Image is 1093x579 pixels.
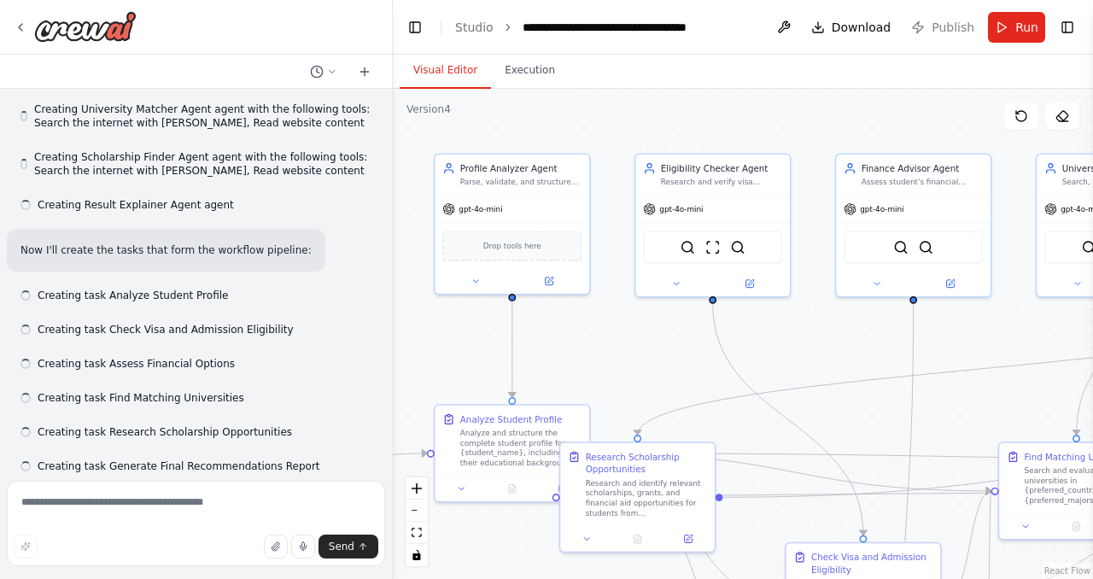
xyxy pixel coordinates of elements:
[38,459,320,473] span: Creating task Generate Final Recommendations Report
[811,551,932,576] div: Check Visa and Admission Eligibility
[434,154,591,295] div: Profile Analyzer AgentParse, validate, and structure student profile data including GPA, qualific...
[661,177,782,187] div: Research and verify visa requirements, admission eligibility criteria, and country-specific educa...
[659,204,703,214] span: gpt-4o-mini
[667,531,710,547] button: Open in side panel
[34,150,371,178] span: Creating Scholarship Finder Agent agent with the following tools: Search the internet with [PERSO...
[38,323,294,336] span: Creating task Check Visa and Admission Eligibility
[915,276,985,291] button: Open in side panel
[351,61,378,82] button: Start a new chat
[460,177,582,187] div: Parse, validate, and structure student profile data including GPA, qualifications, academic backg...
[730,240,745,255] img: SerplyWebSearchTool
[406,522,428,544] button: fit view
[893,240,909,255] img: SerperDevTool
[681,240,696,255] img: SerperDevTool
[634,154,792,298] div: Eligibility Checker AgentResearch and verify visa requirements, admission eligibility criteria, a...
[38,198,234,212] span: Creating Result Explainer Agent agent
[832,19,891,36] span: Download
[586,451,707,476] div: Research Scholarship Opportunities
[400,53,491,89] button: Visual Editor
[403,15,427,39] button: Hide left sidebar
[34,11,137,42] img: Logo
[486,482,539,497] button: No output available
[406,102,451,116] div: Version 4
[38,425,292,439] span: Creating task Research Scholarship Opportunities
[459,204,502,214] span: gpt-4o-mini
[835,154,992,298] div: Finance Advisor AgentAssess student's financial capacity, research tuition costs, living expenses...
[714,276,785,291] button: Open in side panel
[34,102,371,130] span: Creating University Matcher Agent agent with the following tools: Search the internet with [PERSO...
[1055,15,1079,39] button: Show right sidebar
[406,500,428,522] button: zoom out
[460,428,582,468] div: Analyze and structure the complete student profile for {student_name}, including their educationa...
[598,447,991,498] g: Edge from 715a28c1-0af1-46fe-ae8f-0051e57d0e84 to 8947995b-04a1-4cc2-ae20-e84f05fc03fb
[862,177,983,187] div: Assess student's financial capacity, research tuition costs, living expenses, and identify afford...
[406,544,428,566] button: toggle interactivity
[291,535,315,559] button: Click to speak your automation idea
[38,357,235,371] span: Creating task Assess Financial Options
[20,243,312,258] p: Now I'll create the tasks that form the workflow pipeline:
[559,442,716,553] div: Research Scholarship OpportunitiesResearch and identify relevant scholarships, grants, and financ...
[460,162,582,175] div: Profile Analyzer Agent
[460,413,562,426] div: Analyze Student Profile
[406,477,428,566] div: React Flow controls
[611,531,664,547] button: No output available
[862,162,983,175] div: Finance Advisor Agent
[804,12,898,43] button: Download
[319,535,378,559] button: Send
[303,61,344,82] button: Switch to previous chat
[706,304,869,535] g: Edge from 74429a58-d5c9-46dd-9fbe-e47b8c48df8d to db88d643-2c91-46ca-892e-e738546c8758
[38,391,244,405] span: Creating task Find Matching Universities
[455,20,494,34] a: Studio
[513,274,584,289] button: Open in side panel
[434,404,591,502] div: Analyze Student ProfileAnalyze and structure the complete student profile for {student_name}, inc...
[329,540,354,553] span: Send
[38,289,228,302] span: Creating task Analyze Student Profile
[1044,566,1090,576] a: React Flow attribution
[216,447,427,490] g: Edge from triggers to 715a28c1-0af1-46fe-ae8f-0051e57d0e84
[919,240,934,255] img: SerplyWebSearchTool
[506,301,518,397] g: Edge from 37d4c553-5b84-45ba-9799-eac4263dad8e to 715a28c1-0af1-46fe-ae8f-0051e57d0e84
[1015,19,1038,36] span: Run
[483,240,541,253] span: Drop tools here
[860,204,903,214] span: gpt-4o-mini
[406,477,428,500] button: zoom in
[455,19,715,36] nav: breadcrumb
[264,535,288,559] button: Upload files
[491,53,569,89] button: Execution
[705,240,721,255] img: ScrapeWebsiteTool
[541,482,584,497] button: Open in side panel
[586,478,707,518] div: Research and identify relevant scholarships, grants, and financial aid opportunities for students...
[988,12,1045,43] button: Run
[661,162,782,175] div: Eligibility Checker Agent
[14,535,38,559] button: Improve this prompt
